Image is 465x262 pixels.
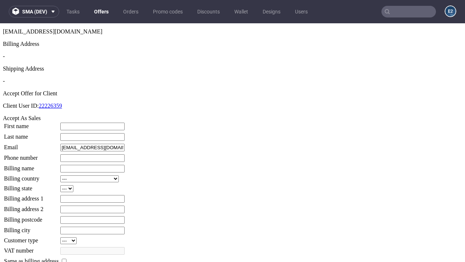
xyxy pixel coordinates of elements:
[3,92,462,98] div: Accept As Sales
[4,214,59,221] td: Customer type
[4,223,59,232] td: VAT number
[22,9,47,14] span: sma (dev)
[4,141,59,150] td: Billing name
[4,99,59,107] td: First name
[3,67,462,74] div: Accept Offer for Client
[4,234,59,242] td: Same as billing address
[3,17,462,24] div: Billing Address
[3,55,5,61] span: -
[4,110,59,118] td: Last name
[62,6,84,17] a: Tasks
[119,6,143,17] a: Orders
[445,6,456,16] figcaption: e2
[230,6,252,17] a: Wallet
[4,131,59,139] td: Phone number
[90,6,113,17] a: Offers
[4,192,59,201] td: Billing postcode
[4,182,59,190] td: Billing address 2
[4,162,59,169] td: Billing state
[4,203,59,211] td: Billing city
[4,152,59,159] td: Billing country
[3,30,5,36] span: -
[39,79,62,86] a: 22226359
[3,79,462,86] p: Client User ID:
[3,42,462,49] div: Shipping Address
[4,120,59,128] td: Email
[291,6,312,17] a: Users
[9,6,59,17] button: sma (dev)
[4,171,59,180] td: Billing address 1
[193,6,224,17] a: Discounts
[258,6,285,17] a: Designs
[3,5,102,11] span: [EMAIL_ADDRESS][DOMAIN_NAME]
[149,6,187,17] a: Promo codes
